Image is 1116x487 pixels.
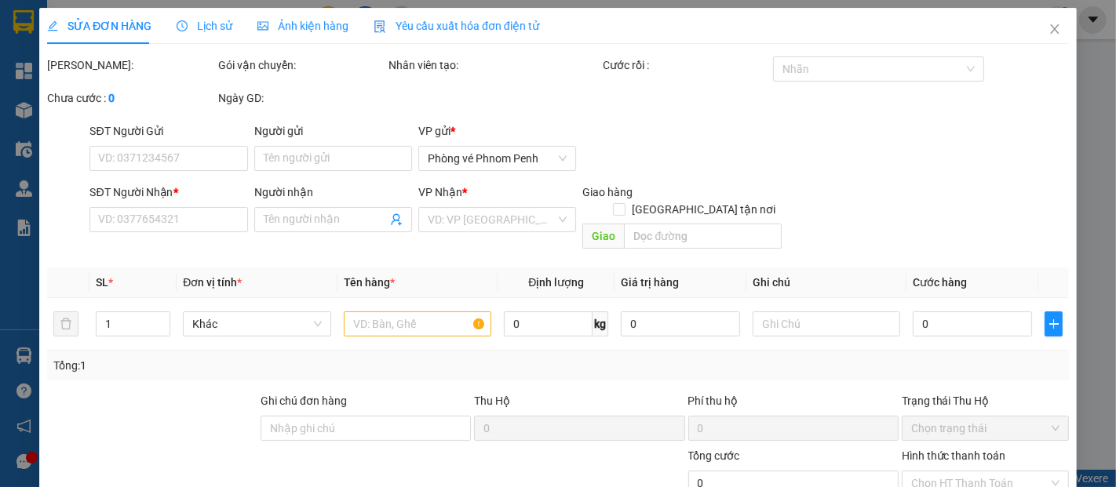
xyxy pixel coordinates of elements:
[95,276,108,289] span: SL
[593,311,608,336] span: kg
[261,394,347,407] label: Ghi chú đơn hàng
[53,311,78,336] button: delete
[254,184,412,201] div: Người nhận
[901,449,1005,462] label: Hình thức thanh toán
[390,213,403,226] span: user-add
[625,201,782,218] span: [GEOGRAPHIC_DATA] tận nơi
[218,89,386,107] div: Ngày GD:
[257,20,348,32] span: Ảnh kiện hàng
[582,224,624,249] span: Giao
[910,416,1059,440] span: Chọn trạng thái
[257,20,268,31] span: picture
[177,20,188,31] span: clock-circle
[474,394,510,407] span: Thu Hộ
[1049,23,1061,35] span: close
[428,147,567,170] span: Phòng vé Phnom Penh
[108,92,115,104] b: 0
[528,276,584,289] span: Định lượng
[183,276,242,289] span: Đơn vị tính
[746,267,907,298] th: Ghi chú
[218,56,386,74] div: Gói vận chuyển:
[192,312,322,336] span: Khác
[1033,8,1077,52] button: Close
[47,89,215,107] div: Chưa cước :
[47,20,151,32] span: SỬA ĐƠN HÀNG
[374,20,539,32] span: Yêu cầu xuất hóa đơn điện tử
[177,20,232,32] span: Lịch sử
[47,56,215,74] div: [PERSON_NAME]:
[602,56,770,74] div: Cước rồi :
[418,122,576,140] div: VP gửi
[1045,318,1063,330] span: plus
[901,392,1069,409] div: Trạng thái Thu Hộ
[753,311,901,336] input: Ghi Chú
[344,311,492,336] input: VD: Bàn, Ghế
[344,276,395,289] span: Tên hàng
[913,276,967,289] span: Cước hàng
[388,56,599,74] div: Nhân viên tạo:
[89,184,247,201] div: SĐT Người Nhận
[374,20,386,33] img: icon
[261,416,471,441] input: Ghi chú đơn hàng
[418,186,462,198] span: VP Nhận
[254,122,412,140] div: Người gửi
[624,224,782,249] input: Dọc đường
[1045,311,1063,336] button: plus
[687,449,739,462] span: Tổng cước
[687,392,898,416] div: Phí thu hộ
[89,122,247,140] div: SĐT Người Gửi
[621,276,679,289] span: Giá trị hàng
[53,357,432,374] div: Tổng: 1
[47,20,58,31] span: edit
[582,186,633,198] span: Giao hàng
